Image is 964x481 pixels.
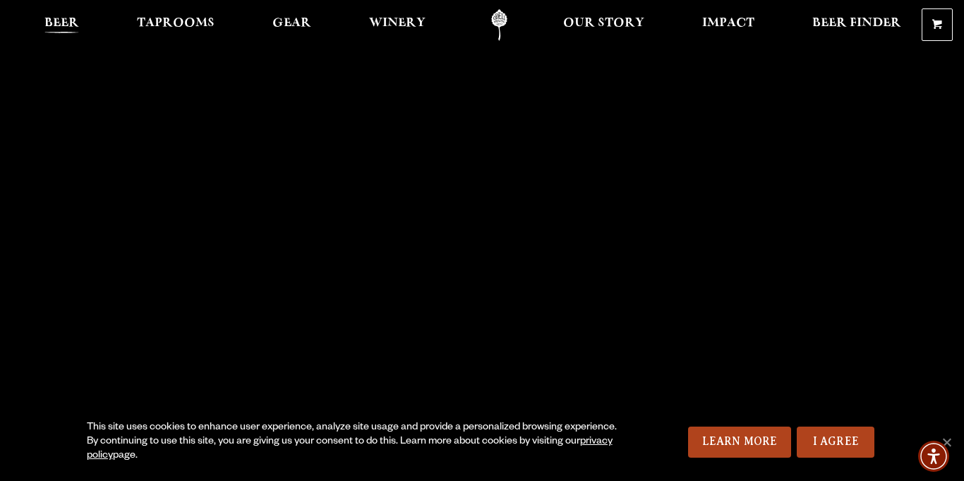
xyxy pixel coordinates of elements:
a: Impact [693,9,764,41]
a: Gear [263,9,320,41]
a: Winery [360,9,435,41]
span: Winery [369,18,426,29]
span: Gear [272,18,311,29]
a: Odell Home [473,9,526,41]
a: Beer Finder [803,9,910,41]
span: Impact [702,18,754,29]
div: Accessibility Menu [918,441,949,472]
a: Learn More [688,427,792,458]
a: Taprooms [128,9,224,41]
a: Beer [35,9,88,41]
a: I Agree [797,427,874,458]
span: Taprooms [137,18,215,29]
a: privacy policy [87,437,613,462]
span: Beer Finder [812,18,901,29]
span: Our Story [563,18,644,29]
span: Beer [44,18,79,29]
a: Our Story [554,9,653,41]
div: This site uses cookies to enhance user experience, analyze site usage and provide a personalized ... [87,421,623,463]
